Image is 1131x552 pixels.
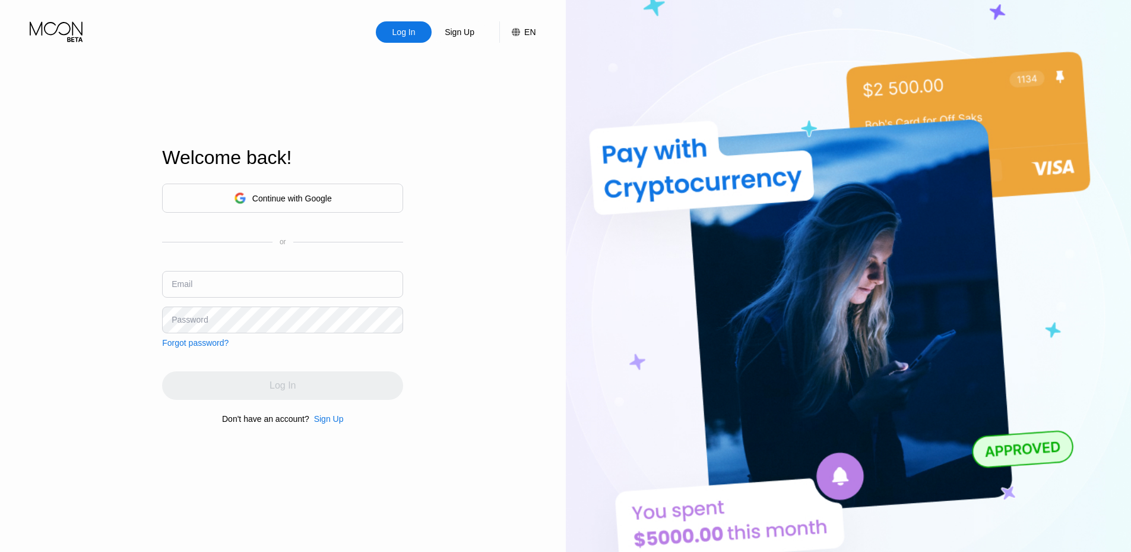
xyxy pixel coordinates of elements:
[172,279,192,289] div: Email
[162,184,403,213] div: Continue with Google
[252,194,332,203] div: Continue with Google
[314,414,344,424] div: Sign Up
[162,147,403,169] div: Welcome back!
[432,21,487,43] div: Sign Up
[162,338,229,348] div: Forgot password?
[222,414,309,424] div: Don't have an account?
[499,21,536,43] div: EN
[391,26,417,38] div: Log In
[309,414,344,424] div: Sign Up
[524,27,536,37] div: EN
[443,26,476,38] div: Sign Up
[280,238,286,246] div: or
[172,315,208,324] div: Password
[376,21,432,43] div: Log In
